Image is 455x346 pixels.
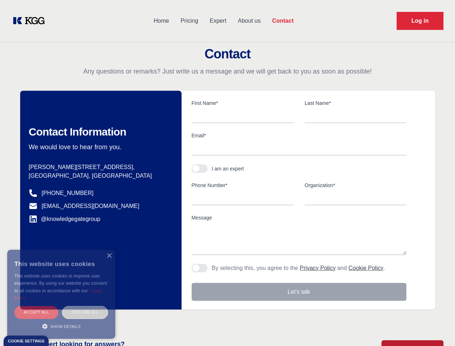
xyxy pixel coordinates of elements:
[29,163,170,172] p: [PERSON_NAME][STREET_ADDRESS],
[29,215,101,223] a: @knowledgegategroup
[29,125,170,138] h2: Contact Information
[305,99,406,107] label: Last Name*
[192,283,406,301] button: Let's talk
[204,12,232,30] a: Expert
[9,67,446,76] p: Any questions or remarks? Just write us a message and we will get back to you as soon as possible!
[62,306,108,319] div: Decline all
[192,182,293,189] label: Phone Number*
[348,265,383,271] a: Cookie Policy
[266,12,299,30] a: Contact
[148,12,175,30] a: Home
[14,323,108,330] div: Show details
[9,47,446,61] h2: Contact
[300,265,336,271] a: Privacy Policy
[42,202,139,210] a: [EMAIL_ADDRESS][DOMAIN_NAME]
[212,165,244,172] div: I am an expert
[29,172,170,180] p: [GEOGRAPHIC_DATA], [GEOGRAPHIC_DATA]
[42,189,94,198] a: [PHONE_NUMBER]
[232,12,266,30] a: About us
[419,311,455,346] iframe: Chat Widget
[14,289,102,300] a: Cookie Policy
[8,339,44,343] div: Cookie settings
[397,12,443,30] a: Request Demo
[192,214,406,221] label: Message
[50,324,81,329] span: Show details
[14,306,58,319] div: Accept all
[29,143,170,151] p: We would love to hear from you.
[212,264,385,272] p: By selecting this, you agree to the and .
[305,182,406,189] label: Organization*
[14,274,107,293] span: This website uses cookies to improve user experience. By using our website you consent to all coo...
[192,132,406,139] label: Email*
[106,253,112,259] div: Close
[175,12,204,30] a: Pricing
[192,99,293,107] label: First Name*
[14,255,108,272] div: This website uses cookies
[12,15,50,27] a: KOL Knowledge Platform: Talk to Key External Experts (KEE)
